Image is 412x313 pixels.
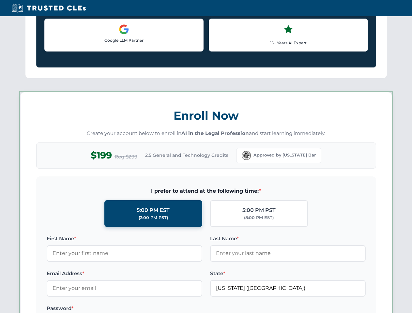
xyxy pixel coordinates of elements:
p: 15+ Years AI Expert [214,40,362,46]
img: Google [119,24,129,35]
span: $199 [91,148,112,163]
span: Approved by [US_STATE] Bar [253,152,316,158]
input: Enter your first name [47,245,202,261]
input: Enter your email [47,280,202,296]
h3: Enroll Now [36,105,376,126]
label: Email Address [47,270,202,277]
p: Create your account below to enroll in and start learning immediately. [36,130,376,137]
div: (2:00 PM PST) [139,215,168,221]
img: Florida Bar [242,151,251,160]
input: Florida (FL) [210,280,366,296]
div: (8:00 PM EST) [244,215,274,221]
input: Enter your last name [210,245,366,261]
span: 2.5 General and Technology Credits [145,152,228,159]
div: 5:00 PM EST [137,206,170,215]
label: State [210,270,366,277]
span: I prefer to attend at the following time: [47,187,366,195]
img: Trusted CLEs [10,3,88,13]
label: First Name [47,235,202,243]
label: Last Name [210,235,366,243]
p: Google LLM Partner [50,37,198,43]
div: 5:00 PM PST [242,206,276,215]
strong: AI in the Legal Profession [181,130,249,136]
label: Password [47,305,202,312]
span: Reg $299 [114,153,137,161]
